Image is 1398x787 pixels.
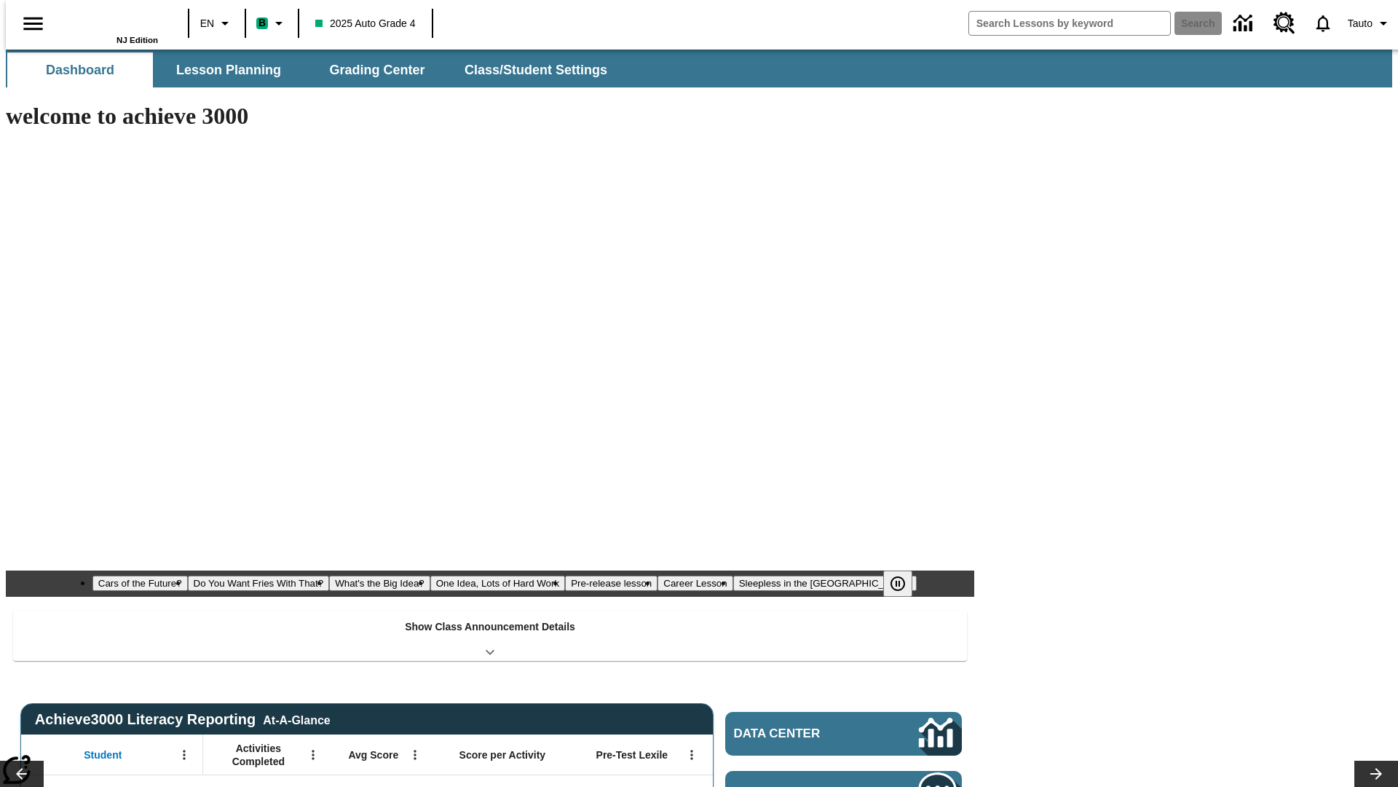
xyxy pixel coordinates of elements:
[315,16,416,31] span: 2025 Auto Grade 4
[263,711,330,727] div: At-A-Glance
[304,52,450,87] button: Grading Center
[1342,10,1398,36] button: Profile/Settings
[465,62,607,79] span: Class/Student Settings
[430,576,565,591] button: Slide 4 One Idea, Lots of Hard Work
[329,576,430,591] button: Slide 3 What's the Big Idea?
[13,611,967,661] div: Show Class Announcement Details
[116,36,158,44] span: NJ Edition
[969,12,1170,35] input: search field
[6,50,1392,87] div: SubNavbar
[883,571,912,597] button: Pause
[734,727,870,741] span: Data Center
[1304,4,1342,42] a: Notifications
[7,52,153,87] button: Dashboard
[63,5,158,44] div: Home
[1265,4,1304,43] a: Resource Center, Will open in new tab
[156,52,301,87] button: Lesson Planning
[1354,761,1398,787] button: Lesson carousel, Next
[459,748,546,761] span: Score per Activity
[200,16,214,31] span: EN
[404,744,426,766] button: Open Menu
[725,712,962,756] a: Data Center
[6,103,974,130] h1: welcome to achieve 3000
[681,744,703,766] button: Open Menu
[6,52,620,87] div: SubNavbar
[194,10,240,36] button: Language: EN, Select a language
[329,62,424,79] span: Grading Center
[1348,16,1373,31] span: Tauto
[657,576,732,591] button: Slide 6 Career Lesson
[302,744,324,766] button: Open Menu
[883,571,927,597] div: Pause
[176,62,281,79] span: Lesson Planning
[35,711,331,728] span: Achieve3000 Literacy Reporting
[210,742,307,768] span: Activities Completed
[453,52,619,87] button: Class/Student Settings
[173,744,195,766] button: Open Menu
[250,10,293,36] button: Boost Class color is mint green. Change class color
[12,2,55,45] button: Open side menu
[733,576,917,591] button: Slide 7 Sleepless in the Animal Kingdom
[92,576,188,591] button: Slide 1 Cars of the Future?
[258,14,266,32] span: B
[596,748,668,761] span: Pre-Test Lexile
[63,7,158,36] a: Home
[348,748,398,761] span: Avg Score
[405,619,575,635] p: Show Class Announcement Details
[565,576,657,591] button: Slide 5 Pre-release lesson
[84,748,122,761] span: Student
[46,62,114,79] span: Dashboard
[188,576,330,591] button: Slide 2 Do You Want Fries With That?
[1225,4,1265,44] a: Data Center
